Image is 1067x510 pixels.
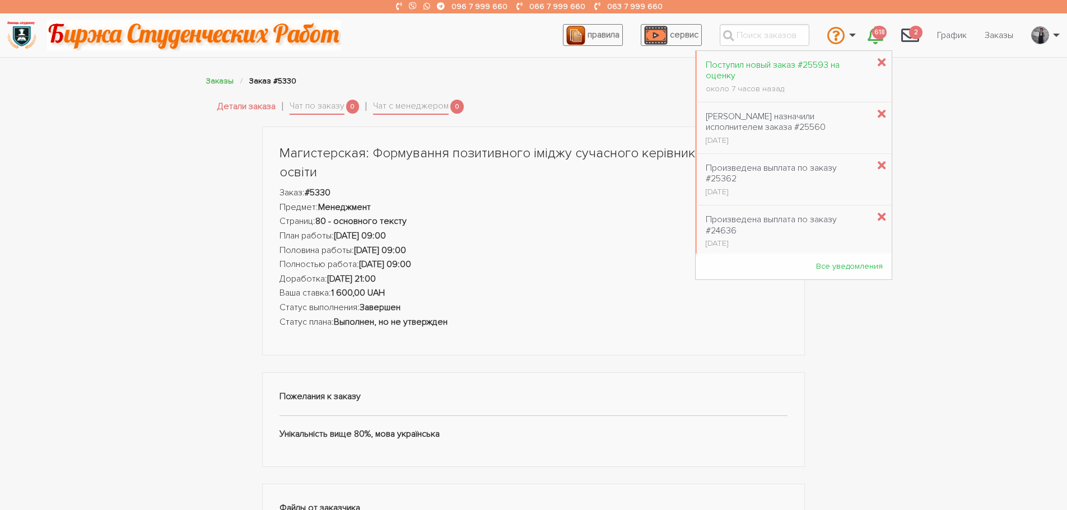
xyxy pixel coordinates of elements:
input: Поиск заказов [720,24,809,46]
span: 0 [346,100,360,114]
li: План работы: [279,229,788,244]
div: [DATE] [706,240,869,247]
li: Половина работы: [279,244,788,258]
div: Произведена выплата по заказу #24636 [706,214,869,236]
a: Заказы [976,25,1022,46]
div: [DATE] [706,137,869,144]
h1: Магистерская: Формування позитивного іміджу сучасного керівника закладу освіти [279,144,788,181]
strong: [DATE] 21:00 [327,273,376,284]
span: 0 [450,100,464,114]
span: 2 [909,26,922,40]
a: Детали заказа [217,100,276,114]
a: правила [563,24,623,46]
strong: [DATE] 09:00 [334,230,386,241]
a: Заказы [206,76,234,86]
a: Все уведомления [807,256,892,277]
div: Унікальність вище 80%, мова українська [262,372,805,467]
a: 066 7 999 660 [529,2,585,11]
li: Страниц: [279,214,788,229]
div: Поступил новый заказ #25593 на оценку [706,60,869,81]
div: Произведена выплата по заказу #25362 [706,163,869,184]
a: График [928,25,976,46]
a: сервис [641,24,702,46]
span: сервис [670,29,698,40]
li: Ваша ставка: [279,286,788,301]
li: Заказ #5330 [249,74,296,87]
a: Поступил новый заказ #25593 на оценку около 7 часов назад [697,54,878,100]
img: agreement_icon-feca34a61ba7f3d1581b08bc946b2ec1ccb426f67415f344566775c155b7f62c.png [566,26,585,45]
strong: Пожелания к заказу [279,391,361,402]
img: motto-2ce64da2796df845c65ce8f9480b9c9d679903764b3ca6da4b6de107518df0fe.gif [47,20,341,50]
a: 063 7 999 660 [607,2,663,11]
a: Чат по заказу [290,99,344,115]
a: Произведена выплата по заказу #24636 [DATE] [697,208,878,254]
li: Полностью работа: [279,258,788,272]
div: около 7 часов назад [706,85,869,93]
strong: 80 - основного тексту [315,216,407,227]
div: [DATE] [706,188,869,196]
a: Произведена выплата по заказу #25362 [DATE] [697,157,878,203]
strong: [DATE] 09:00 [354,245,406,256]
img: play_icon-49f7f135c9dc9a03216cfdbccbe1e3994649169d890fb554cedf0eac35a01ba8.png [644,26,668,45]
strong: 1 600,00 UAH [331,287,385,298]
a: 096 7 999 660 [451,2,507,11]
li: Доработка: [279,272,788,287]
strong: #5330 [305,187,330,198]
a: 618 [859,20,892,50]
span: 618 [872,26,887,40]
strong: Завершен [360,302,400,313]
img: 20171208_160937.jpg [1032,26,1049,44]
strong: [DATE] 09:00 [359,259,411,270]
span: правила [588,29,619,40]
li: Статус выполнения: [279,301,788,315]
a: [PERSON_NAME] назначили исполнителем заказа #25560 [DATE] [697,105,878,151]
li: Предмет: [279,200,788,215]
li: Заказ: [279,186,788,200]
a: Чат с менеджером [373,99,449,115]
strong: Менеджмент [318,202,371,213]
strong: Выполнен, но не утвержден [334,316,448,327]
a: 2 [892,20,928,50]
li: Статус плана: [279,315,788,330]
div: [PERSON_NAME] назначили исполнителем заказа #25560 [706,111,869,133]
img: logo-135dea9cf721667cc4ddb0c1795e3ba8b7f362e3d0c04e2cc90b931989920324.png [6,20,37,50]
